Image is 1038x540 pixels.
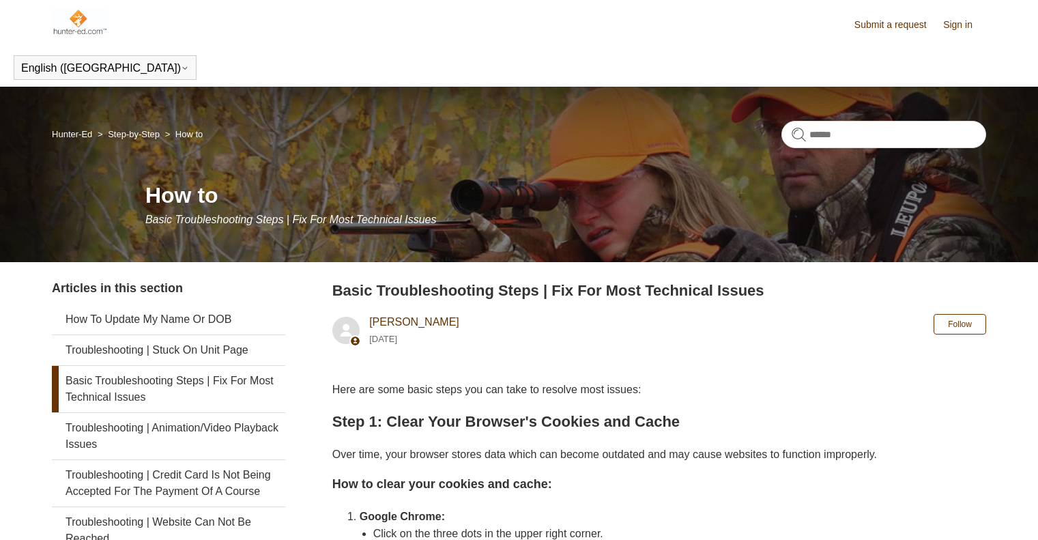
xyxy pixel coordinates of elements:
[108,129,160,139] a: Step-by-Step
[162,129,203,139] li: How to
[52,335,285,365] a: Troubleshooting | Stuck On Unit Page
[52,304,285,335] a: How To Update My Name Or DOB
[781,121,986,148] input: Search
[145,214,437,225] span: Basic Troubleshooting Steps | Fix For Most Technical Issues
[52,129,95,139] li: Hunter-Ed
[52,413,285,459] a: Troubleshooting | Animation/Video Playback Issues
[52,460,285,507] a: Troubleshooting | Credit Card Is Not Being Accepted For The Payment Of A Course
[21,62,189,74] button: English ([GEOGRAPHIC_DATA])
[332,381,986,399] p: Here are some basic steps you can take to resolve most issues:
[52,8,107,35] img: Hunter-Ed Help Center home page
[360,511,445,522] strong: Google Chrome:
[332,410,986,434] h2: Step 1: Clear Your Browser's Cookies and Cache
[369,334,397,344] time: 05/15/2024, 13:19
[934,314,986,335] button: Follow Article
[52,281,183,295] span: Articles in this section
[369,316,459,328] a: [PERSON_NAME]
[52,129,92,139] a: Hunter-Ed
[52,366,285,412] a: Basic Troubleshooting Steps | Fix For Most Technical Issues
[943,18,986,32] a: Sign in
[332,474,986,494] h3: How to clear your cookies and cache:
[175,129,203,139] a: How to
[854,18,940,32] a: Submit a request
[95,129,162,139] li: Step-by-Step
[332,446,986,464] p: Over time, your browser stores data which can become outdated and may cause websites to function ...
[145,179,986,212] h1: How to
[332,279,986,302] h2: Basic Troubleshooting Steps | Fix For Most Technical Issues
